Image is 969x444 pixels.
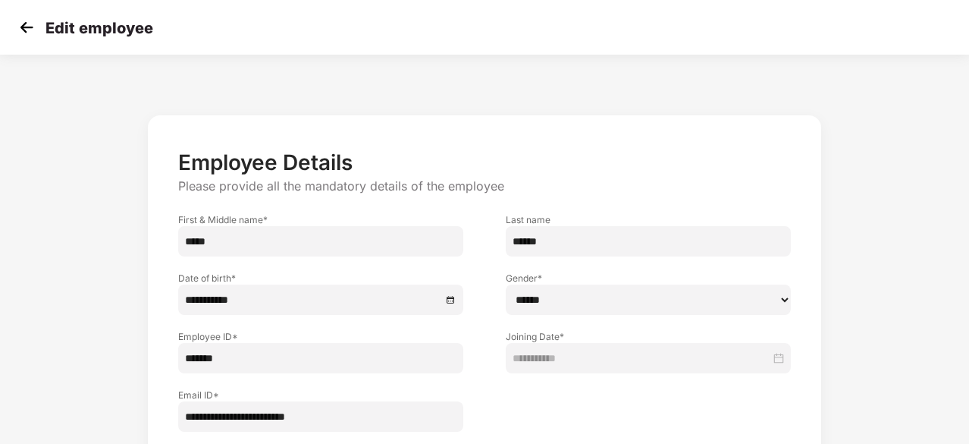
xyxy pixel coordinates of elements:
p: Edit employee [45,19,153,37]
label: Gender [506,272,791,285]
label: First & Middle name [178,213,463,226]
label: Email ID [178,389,463,401]
label: Last name [506,213,791,226]
label: Date of birth [178,272,463,285]
p: Please provide all the mandatory details of the employee [178,178,791,194]
img: svg+xml;base64,PHN2ZyB4bWxucz0iaHR0cDovL3d3dy53My5vcmcvMjAwMC9zdmciIHdpZHRoPSIzMCIgaGVpZ2h0PSIzMC... [15,16,38,39]
label: Joining Date [506,330,791,343]
label: Employee ID [178,330,463,343]
p: Employee Details [178,150,791,175]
